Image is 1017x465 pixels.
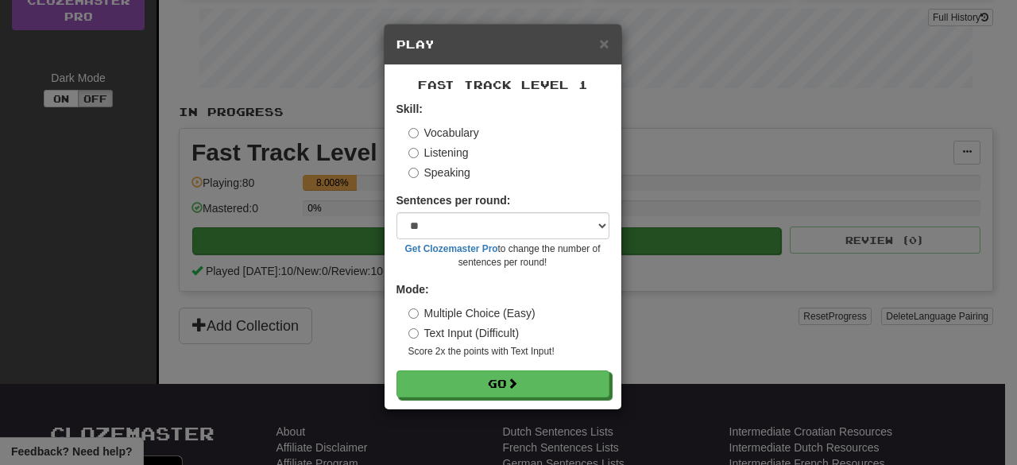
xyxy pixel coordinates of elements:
input: Vocabulary [408,128,419,138]
label: Speaking [408,165,470,180]
span: × [599,34,609,52]
input: Listening [408,148,419,158]
small: to change the number of sentences per round! [396,242,609,269]
label: Sentences per round: [396,192,511,208]
label: Vocabulary [408,125,479,141]
strong: Skill: [396,103,423,115]
button: Go [396,370,609,397]
label: Listening [408,145,469,161]
input: Text Input (Difficult) [408,328,419,339]
input: Multiple Choice (Easy) [408,308,419,319]
button: Close [599,35,609,52]
input: Speaking [408,168,419,178]
strong: Mode: [396,283,429,296]
span: Fast Track Level 1 [418,78,588,91]
h5: Play [396,37,609,52]
small: Score 2x the points with Text Input ! [408,345,609,358]
a: Get Clozemaster Pro [405,243,498,254]
label: Multiple Choice (Easy) [408,305,536,321]
label: Text Input (Difficult) [408,325,520,341]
